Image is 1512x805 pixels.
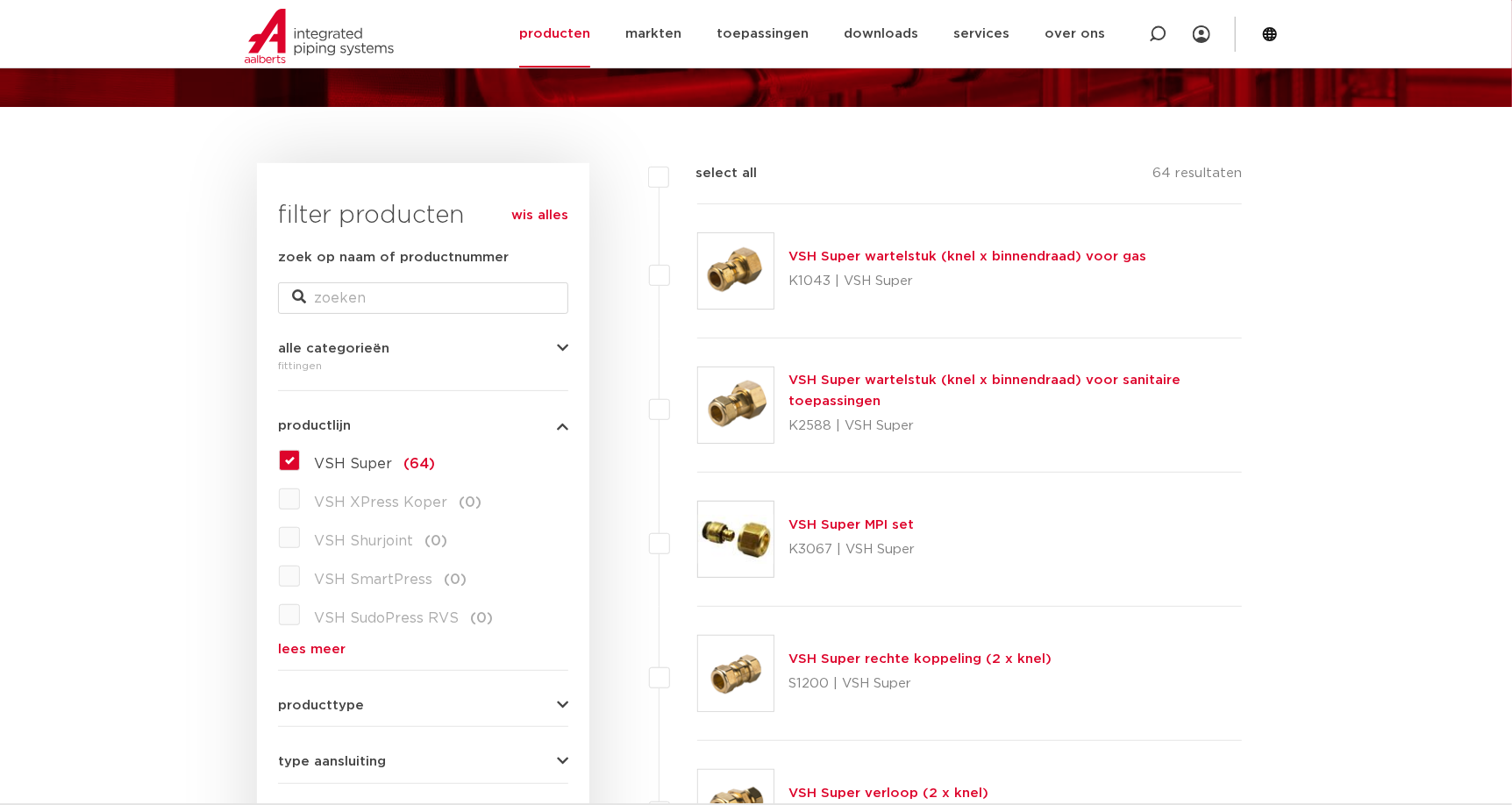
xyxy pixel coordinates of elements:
[278,699,568,712] button: producttype
[278,755,568,768] button: type aansluiting
[698,502,774,577] img: Thumbnail for VSH Super MPI set
[314,457,392,471] span: VSH Super
[314,495,447,509] span: VSH XPress Koper
[669,163,757,184] label: select all
[459,495,481,509] span: (0)
[314,573,432,587] span: VSH SmartPress
[278,342,568,355] button: alle categorieën
[424,534,447,548] span: (0)
[788,536,915,564] p: K3067 | VSH Super
[278,643,568,656] a: lees meer
[788,787,988,800] a: VSH Super verloop (2 x knel)
[788,250,1146,263] a: VSH Super wartelstuk (knel x binnendraad) voor gas
[278,355,568,376] div: fittingen
[788,374,1180,408] a: VSH Super wartelstuk (knel x binnendraad) voor sanitaire toepassingen
[278,342,389,355] span: alle categorieën
[278,419,351,432] span: productlijn
[278,198,568,233] h3: filter producten
[278,699,364,712] span: producttype
[1152,163,1242,190] p: 64 resultaten
[511,205,568,226] a: wis alles
[314,611,459,625] span: VSH SudoPress RVS
[470,611,493,625] span: (0)
[698,233,774,309] img: Thumbnail for VSH Super wartelstuk (knel x binnendraad) voor gas
[278,419,568,432] button: productlijn
[788,267,1146,296] p: K1043 | VSH Super
[788,518,914,531] a: VSH Super MPI set
[698,367,774,443] img: Thumbnail for VSH Super wartelstuk (knel x binnendraad) voor sanitaire toepassingen
[788,670,1052,698] p: S1200 | VSH Super
[278,282,568,314] input: zoeken
[788,652,1052,666] a: VSH Super rechte koppeling (2 x knel)
[278,755,386,768] span: type aansluiting
[698,636,774,711] img: Thumbnail for VSH Super rechte koppeling (2 x knel)
[278,247,509,268] label: zoek op naam of productnummer
[403,457,435,471] span: (64)
[314,534,413,548] span: VSH Shurjoint
[444,573,467,587] span: (0)
[788,412,1242,440] p: K2588 | VSH Super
